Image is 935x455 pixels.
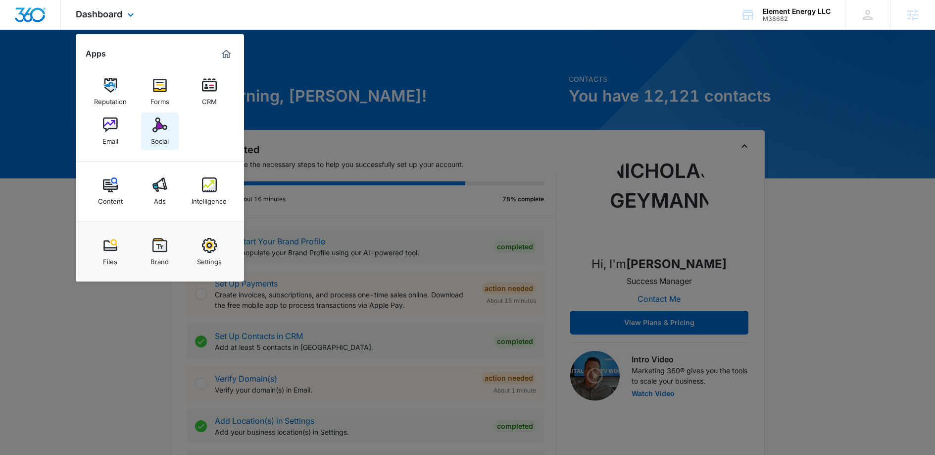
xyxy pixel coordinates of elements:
[191,172,228,210] a: Intelligence
[154,192,166,205] div: Ads
[141,73,179,111] a: Forms
[92,172,129,210] a: Content
[102,132,118,145] div: Email
[192,192,227,205] div: Intelligence
[141,172,179,210] a: Ads
[103,253,117,266] div: Files
[92,233,129,271] a: Files
[191,233,228,271] a: Settings
[141,233,179,271] a: Brand
[92,113,129,150] a: Email
[150,93,169,106] div: Forms
[197,253,222,266] div: Settings
[94,93,127,106] div: Reputation
[218,46,234,62] a: Marketing 360® Dashboard
[92,73,129,111] a: Reputation
[763,7,831,15] div: account name
[98,192,123,205] div: Content
[151,132,169,145] div: Social
[150,253,169,266] div: Brand
[202,93,217,106] div: CRM
[86,49,106,58] h2: Apps
[76,9,122,19] span: Dashboard
[141,113,179,150] a: Social
[191,73,228,111] a: CRM
[763,15,831,22] div: account id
